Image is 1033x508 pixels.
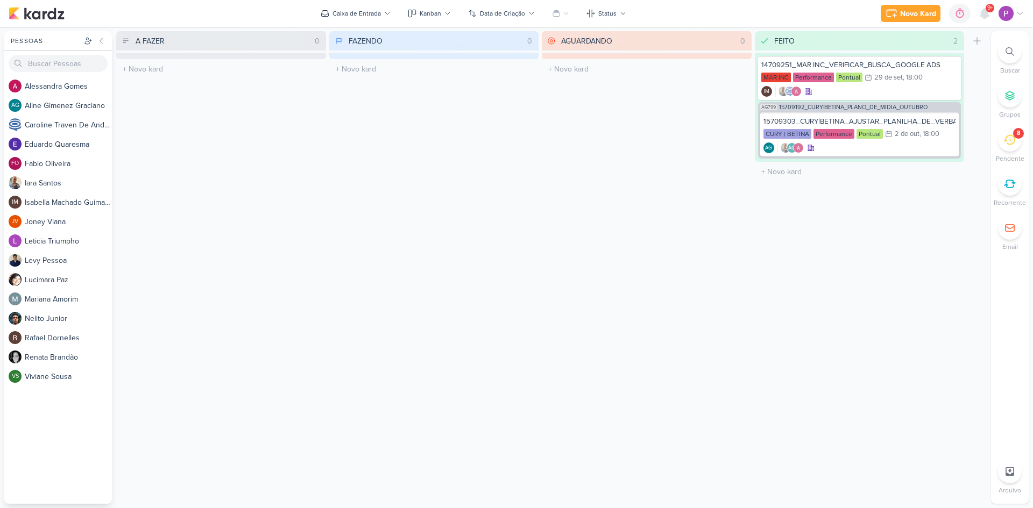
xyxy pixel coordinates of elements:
[25,313,112,324] div: N e l i t o J u n i o r
[763,129,811,139] div: CURY | BETINA
[9,312,22,325] img: Nelito Junior
[991,40,1029,75] li: Ctrl + F
[857,129,883,139] div: Pontual
[874,74,903,81] div: 29 de set
[9,176,22,189] img: Iara Santos
[9,370,22,383] div: Viviane Sousa
[999,485,1021,495] p: Arquivo
[25,197,112,208] div: I s a b e l l a M a c h a d o G u i m a r ã e s
[544,61,749,77] input: + Novo kard
[763,142,774,153] div: Aline Gimenez Graciano
[12,199,18,205] p: IM
[25,81,112,92] div: A l e s s a n d r a G o m e s
[761,86,772,97] div: Isabella Machado Guimarães
[523,35,536,47] div: 0
[25,274,112,285] div: L u c i m a r a P a z
[25,177,112,189] div: I a r a S a n t o s
[118,61,324,77] input: + Novo kard
[757,164,963,180] input: + Novo kard
[793,142,804,153] img: Alessandra Gomes
[793,73,834,82] div: Performance
[9,55,108,72] input: Buscar Pessoas
[9,331,22,344] img: Rafael Dornelles
[999,110,1021,119] p: Grupos
[331,61,537,77] input: + Novo kard
[813,129,854,139] div: Performance
[9,292,22,305] img: Mariana Amorim
[761,73,791,82] div: MAR INC
[25,158,112,169] div: F a b i o O l i v e i r a
[778,86,789,97] img: Iara Santos
[987,4,993,12] span: 9+
[787,142,797,153] div: Aline Gimenez Graciano
[25,352,112,363] div: R e n a t a B r a n d ã o
[25,332,112,344] div: R a f a e l D o r n e l l e s
[784,86,795,97] img: Caroline Traven De Andrade
[9,7,65,20] img: kardz.app
[761,60,958,70] div: 14709251_MAR INC_VERIFICAR_BUSCA_GOOGLE ADS
[763,117,956,126] div: 15709303_CURY|BETINA_AJUSTAR_PLANILHA_DE_VERBA_V.2
[12,374,19,380] p: VS
[836,73,862,82] div: Pontual
[775,86,802,97] div: Colaboradores: Iara Santos, Caroline Traven De Andrade, Alessandra Gomes
[895,131,919,138] div: 2 de out
[25,371,112,382] div: V i v i a n e S o u s a
[761,86,772,97] div: Criador(a): Isabella Machado Guimarães
[777,142,804,153] div: Colaboradores: Iara Santos, Aline Gimenez Graciano, Alessandra Gomes
[736,35,749,47] div: 0
[1002,242,1018,252] p: Email
[996,154,1024,163] p: Pendente
[765,146,772,151] p: AG
[9,80,22,92] img: Alessandra Gomes
[11,103,19,109] p: AG
[994,198,1026,208] p: Recorrente
[9,36,82,46] div: Pessoas
[791,86,802,97] img: Alessandra Gomes
[9,215,22,228] div: Joney Viana
[9,157,22,170] div: Fabio Oliveira
[1000,66,1020,75] p: Buscar
[25,139,112,150] div: E d u a r d o Q u a r e s m a
[764,89,769,95] p: IM
[903,74,923,81] div: , 18:00
[11,161,19,167] p: FO
[9,273,22,286] img: Lucimara Paz
[12,219,18,225] p: JV
[9,138,22,151] img: Eduardo Quaresma
[25,216,112,227] div: J o n e y V i a n a
[25,100,112,111] div: A l i n e G i m e n e z G r a c i a n o
[9,350,22,363] img: Renata Brandão
[25,235,112,247] div: L e t i c i a T r i u m p h o
[310,35,324,47] div: 0
[25,119,112,131] div: C a r o l i n e T r a v e n D e A n d r a d e
[25,294,112,305] div: M a r i a n a A m o r i m
[25,255,112,266] div: L e v y P e s s o a
[9,196,22,209] div: Isabella Machado Guimarães
[760,104,777,110] span: AG799
[949,35,962,47] div: 2
[881,5,940,22] button: Novo Kard
[763,142,774,153] div: Criador(a): Aline Gimenez Graciano
[9,118,22,131] img: Caroline Traven De Andrade
[780,142,791,153] img: Iara Santos
[919,131,939,138] div: , 18:00
[9,234,22,247] img: Leticia Triumpho
[779,104,928,110] span: 15709192_CURY|BETINA_PLANO_DE_MIDIA_OUTUBRO
[900,8,936,19] div: Novo Kard
[788,146,795,151] p: AG
[1017,129,1021,138] div: 8
[9,254,22,267] img: Levy Pessoa
[9,99,22,112] div: Aline Gimenez Graciano
[999,6,1014,21] img: Distribuição Time Estratégico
